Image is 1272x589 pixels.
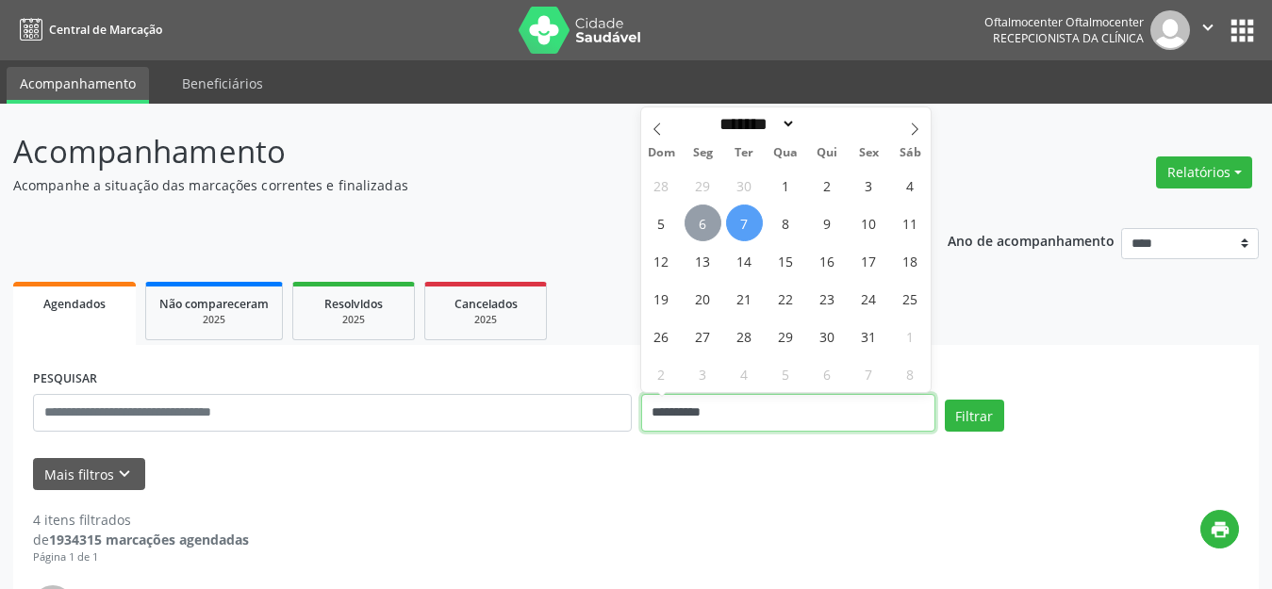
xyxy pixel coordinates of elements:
[892,242,929,279] span: Outubro 18, 2025
[1156,156,1252,188] button: Relatórios
[685,242,721,279] span: Outubro 13, 2025
[43,296,106,312] span: Agendados
[726,167,763,204] span: Setembro 30, 2025
[892,167,929,204] span: Outubro 4, 2025
[33,365,97,394] label: PESQUISAR
[948,228,1115,252] p: Ano de acompanhamento
[7,67,149,104] a: Acompanhamento
[643,280,680,317] span: Outubro 19, 2025
[454,296,518,312] span: Cancelados
[809,318,846,354] span: Outubro 30, 2025
[1190,10,1226,50] button: 
[726,355,763,392] span: Novembro 4, 2025
[768,318,804,354] span: Outubro 29, 2025
[851,318,887,354] span: Outubro 31, 2025
[1150,10,1190,50] img: img
[768,280,804,317] span: Outubro 22, 2025
[13,14,162,45] a: Central de Marcação
[768,242,804,279] span: Outubro 15, 2025
[159,313,269,327] div: 2025
[809,167,846,204] span: Outubro 2, 2025
[33,530,249,549] div: de
[33,458,145,491] button: Mais filtroskeyboard_arrow_down
[13,175,885,195] p: Acompanhe a situação das marcações correntes e finalizadas
[643,318,680,354] span: Outubro 26, 2025
[643,242,680,279] span: Outubro 12, 2025
[49,531,249,548] strong: 1934315 marcações agendadas
[851,205,887,241] span: Outubro 10, 2025
[685,318,721,354] span: Outubro 27, 2025
[114,464,135,484] i: keyboard_arrow_down
[809,242,846,279] span: Outubro 16, 2025
[13,128,885,175] p: Acompanhamento
[643,205,680,241] span: Outubro 5, 2025
[643,167,680,204] span: Setembro 28, 2025
[685,167,721,204] span: Setembro 29, 2025
[685,280,721,317] span: Outubro 20, 2025
[809,205,846,241] span: Outubro 9, 2025
[889,147,931,159] span: Sáb
[643,355,680,392] span: Novembro 2, 2025
[848,147,889,159] span: Sex
[33,510,249,530] div: 4 itens filtrados
[809,355,846,392] span: Novembro 6, 2025
[796,114,858,134] input: Year
[726,205,763,241] span: Outubro 7, 2025
[49,22,162,38] span: Central de Marcação
[768,355,804,392] span: Novembro 5, 2025
[851,280,887,317] span: Outubro 24, 2025
[809,280,846,317] span: Outubro 23, 2025
[641,147,683,159] span: Dom
[685,355,721,392] span: Novembro 3, 2025
[851,355,887,392] span: Novembro 7, 2025
[892,280,929,317] span: Outubro 25, 2025
[682,147,723,159] span: Seg
[765,147,806,159] span: Qua
[726,318,763,354] span: Outubro 28, 2025
[768,167,804,204] span: Outubro 1, 2025
[945,400,1004,432] button: Filtrar
[685,205,721,241] span: Outubro 6, 2025
[1226,14,1259,47] button: apps
[993,30,1144,46] span: Recepcionista da clínica
[1210,519,1231,540] i: print
[324,296,383,312] span: Resolvidos
[159,296,269,312] span: Não compareceram
[851,167,887,204] span: Outubro 3, 2025
[306,313,401,327] div: 2025
[768,205,804,241] span: Outubro 8, 2025
[984,14,1144,30] div: Oftalmocenter Oftalmocenter
[892,318,929,354] span: Novembro 1, 2025
[1198,17,1218,38] i: 
[892,355,929,392] span: Novembro 8, 2025
[806,147,848,159] span: Qui
[169,67,276,100] a: Beneficiários
[726,242,763,279] span: Outubro 14, 2025
[714,114,797,134] select: Month
[1200,510,1239,548] button: print
[892,205,929,241] span: Outubro 11, 2025
[726,280,763,317] span: Outubro 21, 2025
[851,242,887,279] span: Outubro 17, 2025
[33,549,249,565] div: Página 1 de 1
[438,313,533,327] div: 2025
[723,147,765,159] span: Ter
